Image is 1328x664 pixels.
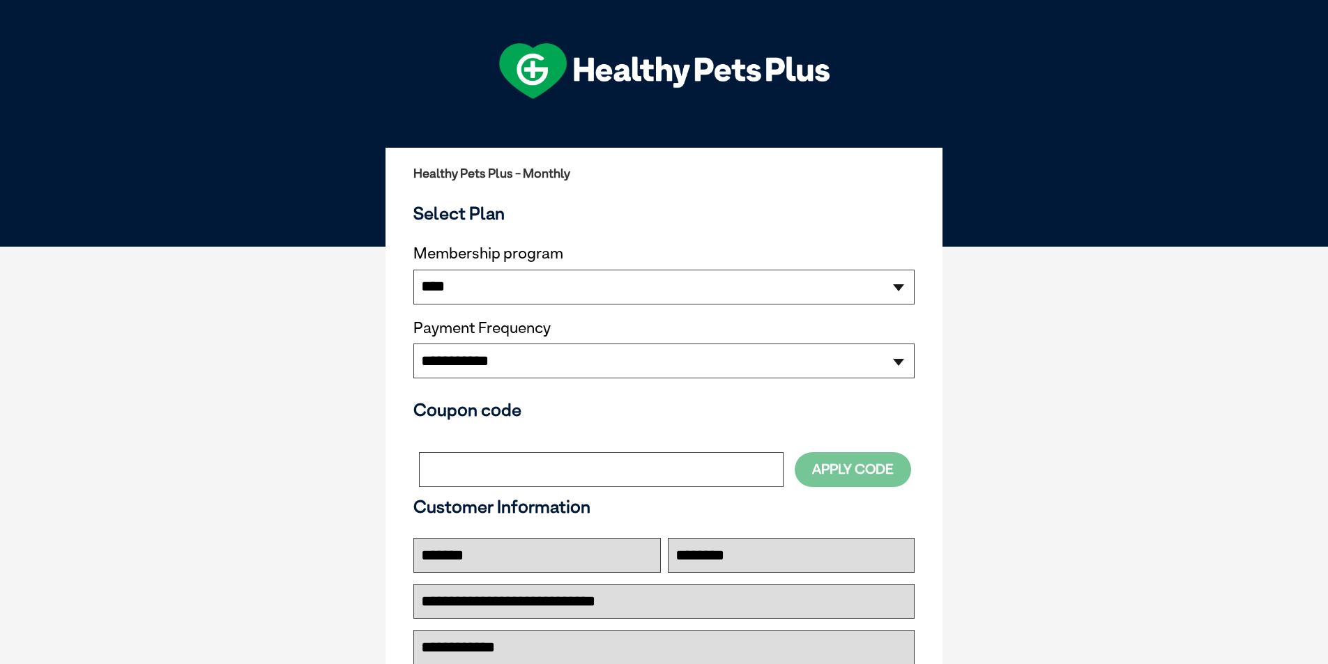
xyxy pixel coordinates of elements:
h3: Customer Information [413,496,915,517]
button: Apply Code [795,452,911,486]
h3: Select Plan [413,203,915,224]
img: hpp-logo-landscape-green-white.png [499,43,830,99]
h3: Coupon code [413,399,915,420]
h2: Healthy Pets Plus - Monthly [413,167,915,180]
label: Payment Frequency [413,319,551,337]
label: Membership program [413,245,915,263]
